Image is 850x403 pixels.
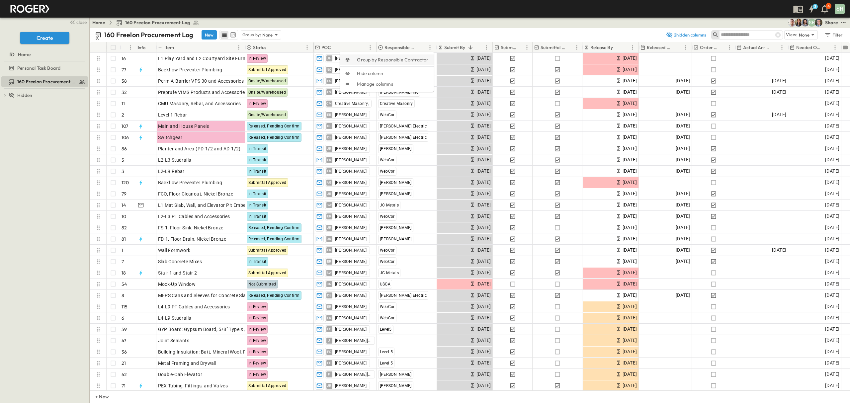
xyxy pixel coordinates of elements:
a: 160 Freelon Procurement Log [116,19,200,26]
span: [DATE] [476,167,491,175]
span: FS-1, Floor Sink, Nickel Bronze [158,224,223,231]
p: 79 [122,191,127,197]
a: Personal Task Board [1,63,87,73]
button: Sort [771,44,778,51]
span: [DATE] [623,122,637,130]
span: [DATE] [476,224,491,231]
p: Order Confirmed? [700,44,719,51]
span: [DATE] [476,246,491,254]
button: Menu [426,43,434,51]
p: 8 [122,292,124,299]
span: [DATE] [825,291,839,299]
span: [PERSON_NAME] Electric [380,124,427,128]
button: Sort [419,44,426,51]
span: [DATE] [476,280,491,288]
span: Creative Masonry, [335,101,369,106]
div: 160 Freelon Procurement Logtest [1,76,88,87]
p: 11 [122,100,125,107]
span: L1 Mat Slab, Wall, and Elevator Pit Embeds [158,202,251,208]
p: 82 [122,224,127,231]
span: [DATE] [623,246,637,254]
p: 18 [122,270,126,276]
p: 4 [827,4,830,9]
span: [PERSON_NAME] [335,191,367,197]
button: Sort [123,44,130,51]
span: Onsite/Warehoused [248,90,286,95]
p: Responsible Contractor [384,44,417,51]
span: [DATE] [476,190,491,198]
span: Released, Pending Confirm [248,237,300,241]
span: Slab Concrete Mixes [158,258,202,265]
span: CM [326,103,332,104]
a: 160 Freelon Procurement Log [1,77,87,86]
span: [PERSON_NAME] [335,270,367,276]
span: [DATE] [825,77,839,85]
span: Submittal Approved [248,248,287,253]
button: Menu [235,43,243,51]
span: [DATE] [676,246,690,254]
span: [DATE] [772,246,786,254]
span: L2-L9 Rebar [158,168,185,175]
span: [PERSON_NAME] Inc [380,90,419,95]
p: 86 [122,145,127,152]
p: Item [164,44,174,51]
span: [DATE] [623,179,637,186]
span: NC [327,69,332,70]
span: [DATE] [825,156,839,164]
span: [PERSON_NAME] [335,146,367,151]
span: [DATE] [825,212,839,220]
div: Share [825,19,838,26]
span: [DATE] [676,224,690,231]
button: Sort [614,44,622,51]
button: row view [220,31,228,39]
span: [DATE] [476,258,491,265]
button: Sort [674,44,682,51]
span: WebCor [380,158,395,162]
span: [DATE] [623,167,637,175]
p: 3 [122,168,124,175]
span: [DATE] [476,212,491,220]
button: Menu [127,43,134,51]
span: [DATE] [676,212,690,220]
p: Needed Onsite [796,44,822,51]
span: [DATE] [476,269,491,277]
span: close [76,19,87,26]
button: Menu [629,43,637,51]
span: [DATE] [676,201,690,209]
span: Submittal Approved [248,67,287,72]
p: 160 Freelon Procurement Log [104,30,194,40]
span: JC Metals [380,271,399,275]
span: [DATE] [825,201,839,209]
span: [DATE] [676,145,690,152]
span: [PERSON_NAME] [335,112,367,118]
span: Wall Formwork [158,247,191,254]
button: Menu [482,43,490,51]
p: Released Date [647,44,673,51]
span: In Transit [248,214,267,219]
span: [DATE] [772,111,786,119]
img: Mickie Parrish (mparrish@cahill-sf.com) [788,19,796,27]
button: Sort [175,44,183,51]
span: [PERSON_NAME] [335,236,367,242]
span: [DATE] [623,224,637,231]
span: Onsite/Warehoused [248,79,286,83]
p: 32 [122,89,127,96]
span: [DATE] [825,235,839,243]
span: [DATE] [623,111,637,119]
p: None [262,32,273,38]
p: POC [321,44,331,51]
div: Info [138,38,146,57]
span: [PERSON_NAME] [335,214,367,219]
span: Hide column [357,70,428,77]
span: [PERSON_NAME] Electric [380,135,427,140]
button: Sort [567,44,575,51]
span: [DATE] [476,100,491,107]
span: [DATE] [825,224,839,231]
span: [DATE] [825,100,839,107]
button: Filter [822,30,845,40]
button: SH [834,3,845,15]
